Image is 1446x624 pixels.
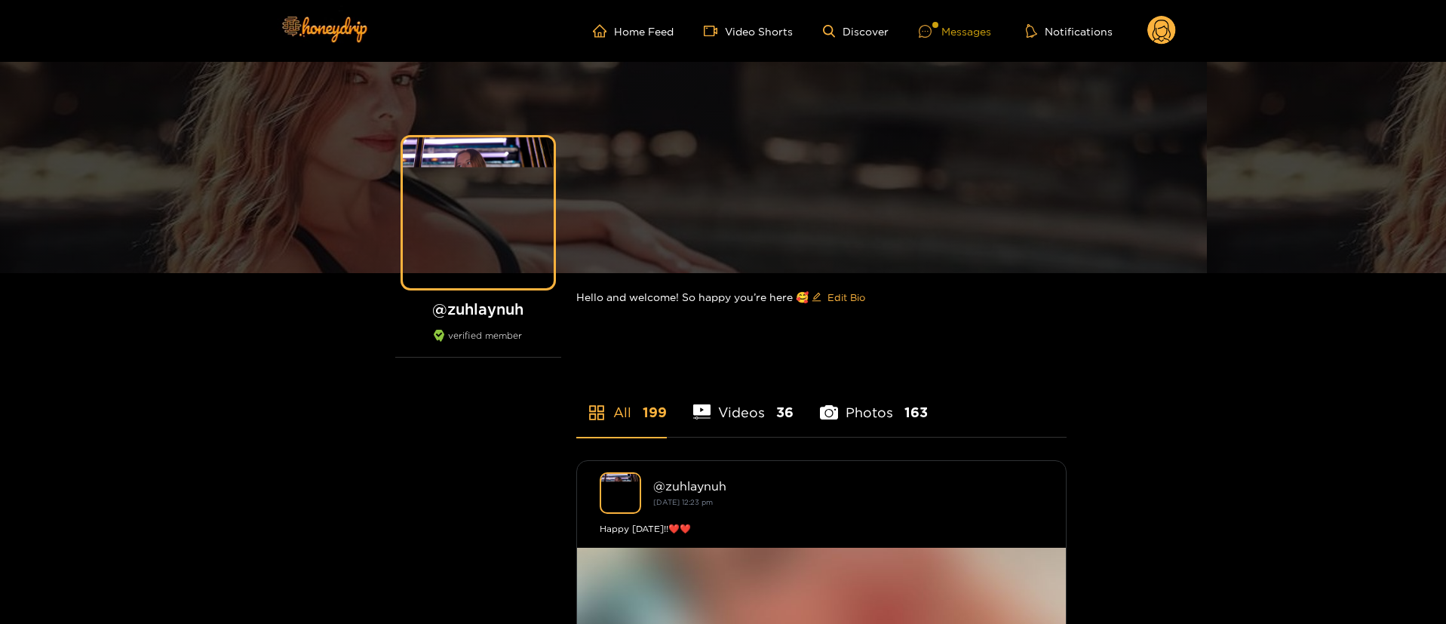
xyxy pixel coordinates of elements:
[820,369,928,437] li: Photos
[600,521,1043,536] div: Happy [DATE]!!❤️❤️
[812,292,821,303] span: edit
[643,403,667,422] span: 199
[576,369,667,437] li: All
[704,24,793,38] a: Video Shorts
[588,404,606,422] span: appstore
[593,24,674,38] a: Home Feed
[704,24,725,38] span: video-camera
[653,479,1043,493] div: @ zuhlaynuh
[395,330,561,358] div: verified member
[823,25,889,38] a: Discover
[809,285,868,309] button: editEdit Bio
[600,472,641,514] img: zuhlaynuh
[395,300,561,318] h1: @ zuhlaynuh
[919,23,991,40] div: Messages
[827,290,865,305] span: Edit Bio
[776,403,794,422] span: 36
[576,273,1067,321] div: Hello and welcome! So happy you’re here 🥰
[653,498,713,506] small: [DATE] 12:23 pm
[904,403,928,422] span: 163
[593,24,614,38] span: home
[693,369,794,437] li: Videos
[1021,23,1117,38] button: Notifications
